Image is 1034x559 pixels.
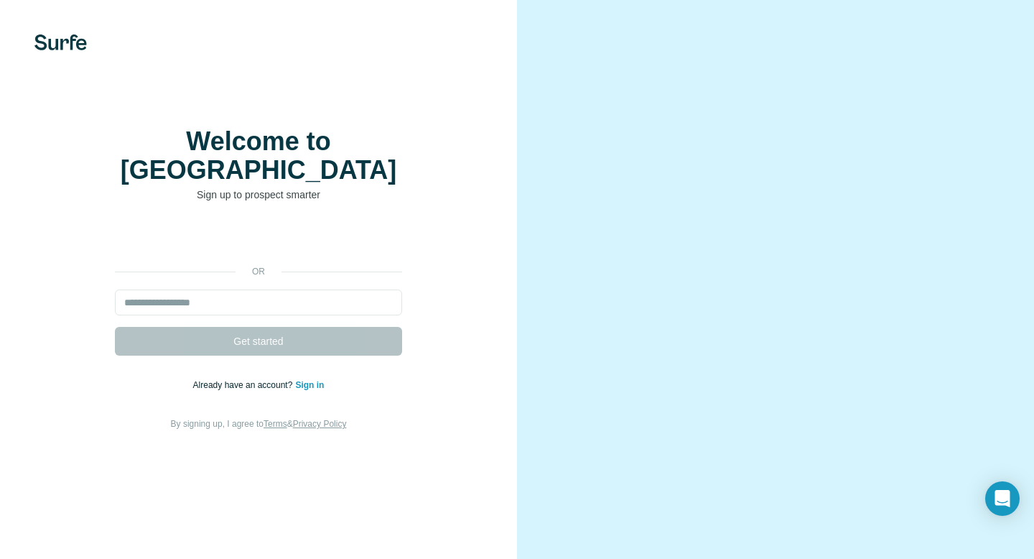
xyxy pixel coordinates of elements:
[985,481,1020,516] div: Open Intercom Messenger
[115,127,402,185] h1: Welcome to [GEOGRAPHIC_DATA]
[115,188,402,202] p: Sign up to prospect smarter
[264,419,287,429] a: Terms
[293,419,347,429] a: Privacy Policy
[108,223,409,255] iframe: Sign in with Google Button
[171,419,347,429] span: By signing up, I agree to &
[34,34,87,50] img: Surfe's logo
[295,380,324,390] a: Sign in
[236,265,281,278] p: or
[193,380,296,390] span: Already have an account?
